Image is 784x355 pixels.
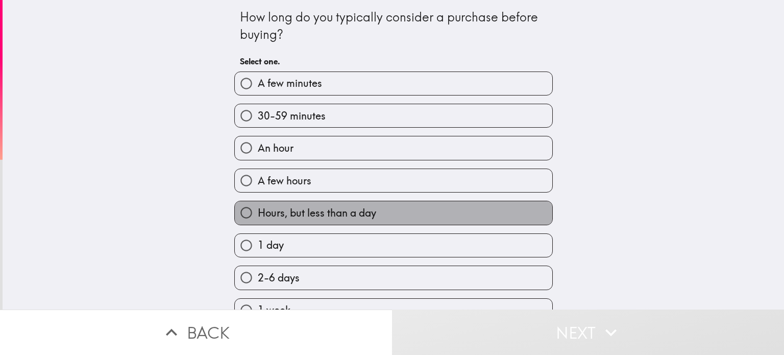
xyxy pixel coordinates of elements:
button: A few hours [235,169,552,192]
button: A few minutes [235,72,552,95]
button: 1 week [235,299,552,322]
span: 30-59 minutes [258,109,326,123]
span: Hours, but less than a day [258,206,376,220]
button: Hours, but less than a day [235,201,552,224]
span: A few minutes [258,76,322,90]
button: 2-6 days [235,266,552,289]
span: 2-6 days [258,271,300,285]
button: 30-59 minutes [235,104,552,127]
div: How long do you typically consider a purchase before buying? [240,9,547,43]
span: 1 week [258,303,290,317]
span: A few hours [258,174,311,188]
button: An hour [235,136,552,159]
button: Next [392,310,784,355]
span: 1 day [258,238,284,252]
button: 1 day [235,234,552,257]
span: An hour [258,141,293,155]
h6: Select one. [240,56,547,67]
